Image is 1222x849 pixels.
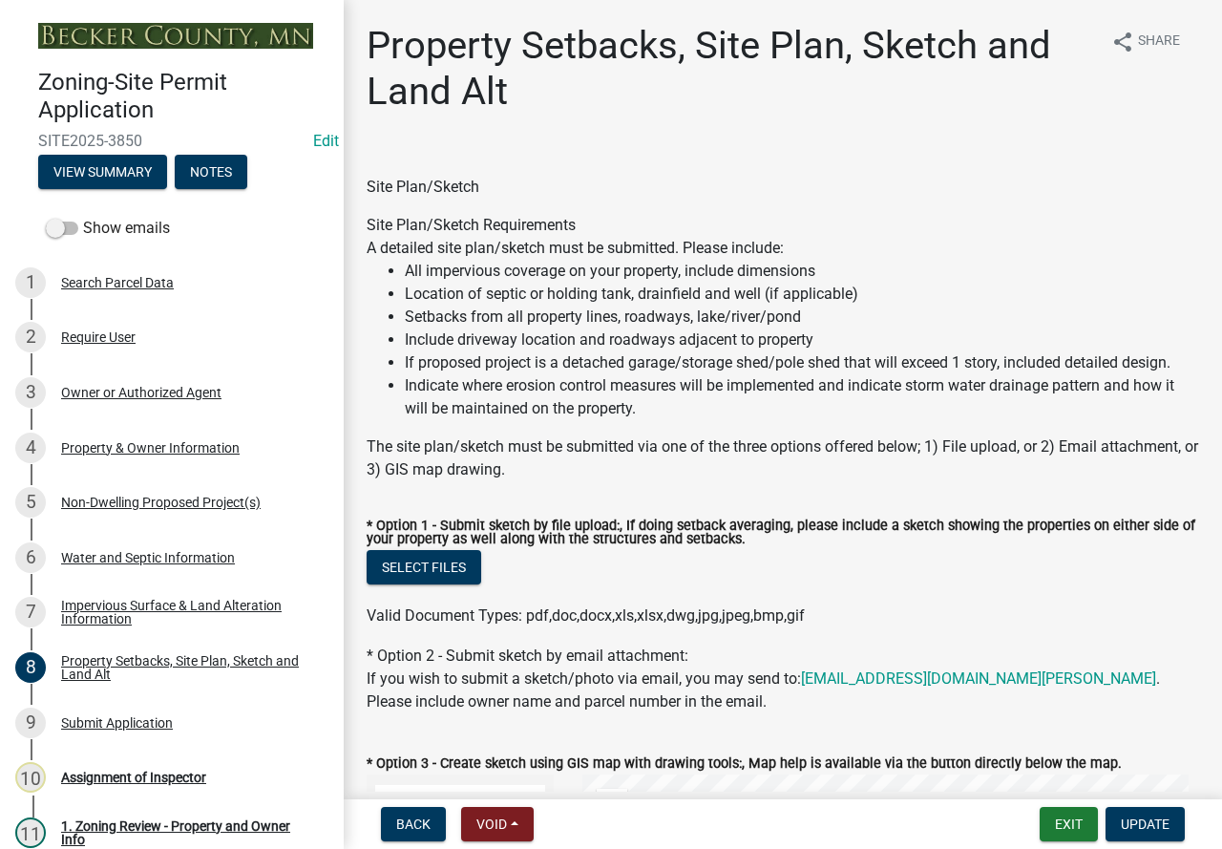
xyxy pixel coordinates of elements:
[61,330,136,344] div: Require User
[405,329,1199,351] li: Include driveway location and roadways adjacent to property
[313,132,339,150] a: Edit
[61,599,313,626] div: Impervious Surface & Land Alteration Information
[405,306,1199,329] li: Setbacks from all property lines, roadways, lake/river/pond
[405,260,1199,283] li: All impervious coverage on your property, include dimensions
[15,652,46,683] div: 8
[15,433,46,463] div: 4
[15,267,46,298] div: 1
[367,757,1122,771] label: * Option 3 - Create sketch using GIS map with drawing tools:, Map help is available via the butto...
[367,435,1199,481] div: The site plan/sketch must be submitted via one of the three options offered below; 1) File upload...
[396,817,431,832] span: Back
[367,520,1199,547] label: * Option 1 - Submit sketch by file upload:, If doing setback averaging, please include a sketch s...
[61,496,261,509] div: Non-Dwelling Proposed Project(s)
[15,487,46,518] div: 5
[1138,31,1180,53] span: Share
[367,23,1096,115] h1: Property Setbacks, Site Plan, Sketch and Land Alt
[367,214,1199,481] div: Site Plan/Sketch Requirements
[1121,817,1169,832] span: Update
[38,165,167,180] wm-modal-confirm: Summary
[367,669,1160,711] span: If you wish to submit a sketch/photo via email, you may send to: . Please include owner name and ...
[175,155,247,189] button: Notes
[405,374,1199,420] li: Indicate where erosion control measures will be implemented and indicate storm water drainage pat...
[476,817,507,832] span: Void
[61,771,206,784] div: Assignment of Inspector
[38,69,328,124] h4: Zoning-Site Permit Application
[15,597,46,627] div: 7
[15,377,46,408] div: 3
[375,785,545,828] li: Sketch Layer
[15,817,46,848] div: 11
[15,322,46,352] div: 2
[405,283,1199,306] li: Location of septic or holding tank, drainfield and well (if applicable)
[313,132,339,150] wm-modal-confirm: Edit Application Number
[1106,807,1185,841] button: Update
[367,176,1199,199] div: Site Plan/Sketch
[38,132,305,150] span: SITE2025-3850
[15,708,46,738] div: 9
[461,807,534,841] button: Void
[61,441,240,455] div: Property & Owner Information
[38,155,167,189] button: View Summary
[801,669,1156,688] a: [EMAIL_ADDRESS][DOMAIN_NAME][PERSON_NAME]
[1040,807,1098,841] button: Exit
[15,542,46,573] div: 6
[38,23,313,49] img: Becker County, Minnesota
[367,550,481,584] button: Select files
[367,606,805,625] span: Valid Document Types: pdf,doc,docx,xls,xlsx,dwg,jpg,jpeg,bmp,gif
[61,386,221,399] div: Owner or Authorized Agent
[61,654,313,681] div: Property Setbacks, Site Plan, Sketch and Land Alt
[381,807,446,841] button: Back
[597,789,627,819] div: Zoom in
[46,217,170,240] label: Show emails
[1111,31,1134,53] i: share
[367,645,1199,713] div: * Option 2 - Submit sketch by email attachment:
[175,165,247,180] wm-modal-confirm: Notes
[367,237,1199,420] div: A detailed site plan/sketch must be submitted. Please include:
[61,276,174,289] div: Search Parcel Data
[61,551,235,564] div: Water and Septic Information
[15,762,46,793] div: 10
[1096,23,1195,60] button: shareShare
[405,351,1199,374] li: If proposed project is a detached garage/storage shed/pole shed that will exceed 1 story, include...
[61,716,173,730] div: Submit Application
[61,819,313,846] div: 1. Zoning Review - Property and Owner Info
